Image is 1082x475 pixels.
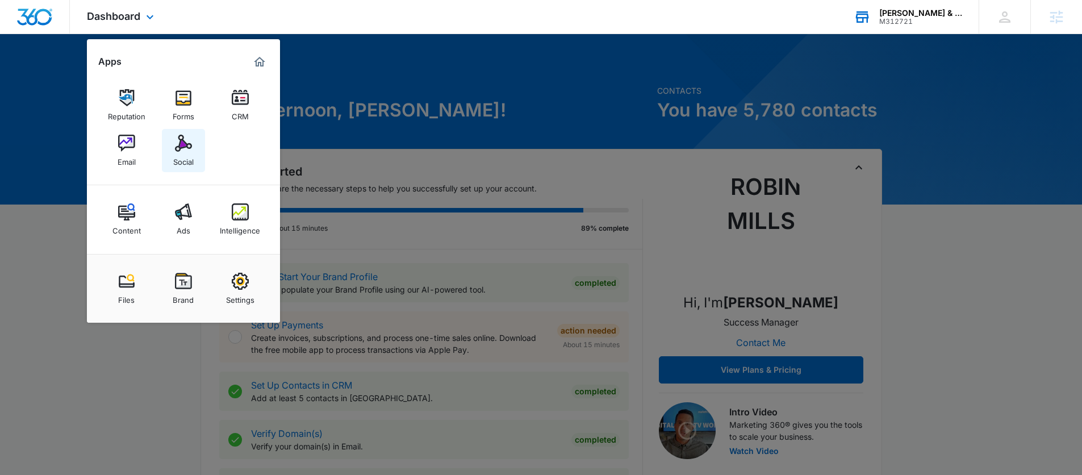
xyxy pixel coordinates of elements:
[105,129,148,172] a: Email
[173,106,194,121] div: Forms
[220,220,260,235] div: Intelligence
[105,84,148,127] a: Reputation
[108,106,145,121] div: Reputation
[162,129,205,172] a: Social
[173,152,194,166] div: Social
[162,84,205,127] a: Forms
[879,9,962,18] div: account name
[118,290,135,305] div: Files
[162,267,205,310] a: Brand
[232,106,249,121] div: CRM
[112,220,141,235] div: Content
[105,267,148,310] a: Files
[98,56,122,67] h2: Apps
[177,220,190,235] div: Ads
[219,84,262,127] a: CRM
[219,267,262,310] a: Settings
[879,18,962,26] div: account id
[162,198,205,241] a: Ads
[219,198,262,241] a: Intelligence
[87,10,140,22] span: Dashboard
[250,53,269,71] a: Marketing 360® Dashboard
[173,290,194,305] div: Brand
[226,290,254,305] div: Settings
[118,152,136,166] div: Email
[105,198,148,241] a: Content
